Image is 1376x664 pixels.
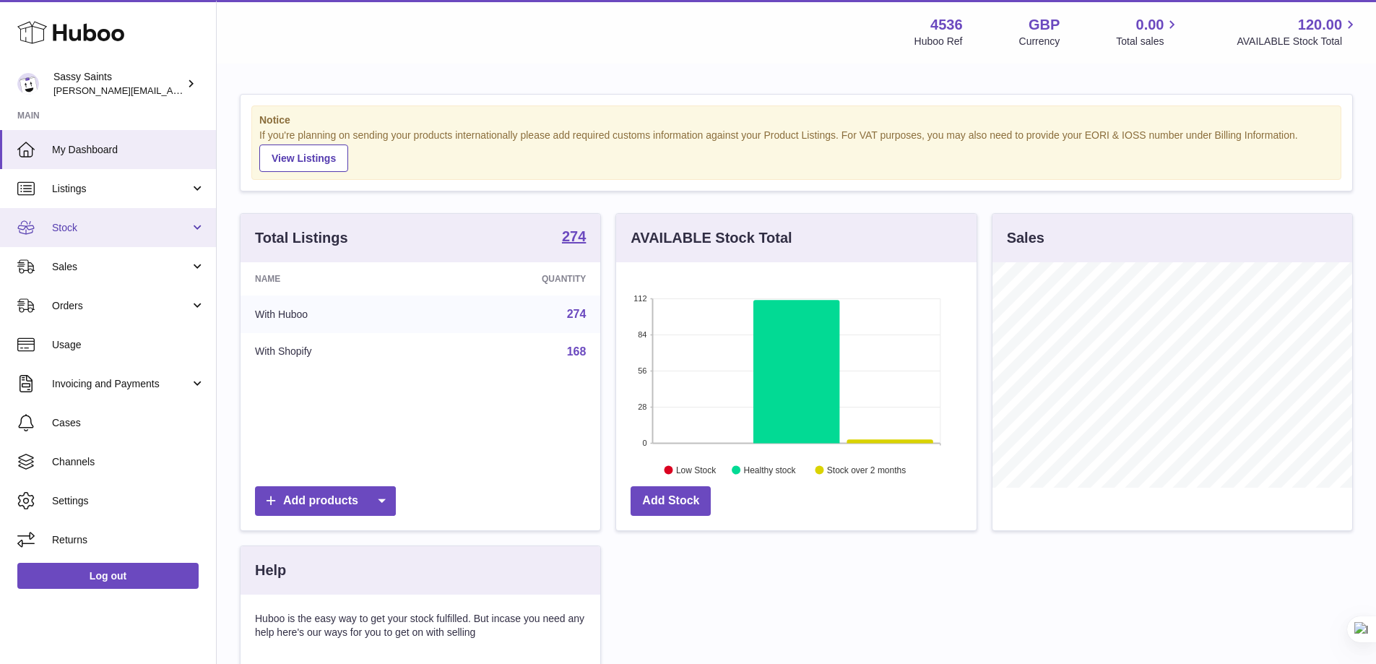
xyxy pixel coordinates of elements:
span: Stock [52,221,190,235]
span: Sales [52,260,190,274]
a: Add Stock [631,486,711,516]
span: My Dashboard [52,143,205,157]
td: With Shopify [241,333,435,371]
span: Settings [52,494,205,508]
text: Stock over 2 months [827,465,906,475]
div: If you're planning on sending your products internationally please add required customs informati... [259,129,1333,172]
div: Huboo Ref [914,35,963,48]
a: Add products [255,486,396,516]
a: 274 [562,229,586,246]
th: Quantity [435,262,601,296]
span: Invoicing and Payments [52,377,190,391]
span: Cases [52,416,205,430]
text: Low Stock [676,465,717,475]
span: Returns [52,533,205,547]
h3: Sales [1007,228,1044,248]
span: [PERSON_NAME][EMAIL_ADDRESS][DOMAIN_NAME] [53,85,290,96]
div: Sassy Saints [53,70,183,98]
span: Channels [52,455,205,469]
strong: 274 [562,229,586,243]
a: 168 [567,345,587,358]
a: 0.00 Total sales [1116,15,1180,48]
span: 0.00 [1136,15,1164,35]
a: 274 [567,308,587,320]
th: Name [241,262,435,296]
text: 84 [639,330,647,339]
span: 120.00 [1298,15,1342,35]
span: Usage [52,338,205,352]
img: ramey@sassysaints.com [17,73,39,95]
h3: Total Listings [255,228,348,248]
span: Orders [52,299,190,313]
text: 28 [639,402,647,411]
h3: Help [255,561,286,580]
a: View Listings [259,145,348,172]
text: 112 [633,294,646,303]
div: Currency [1019,35,1060,48]
span: AVAILABLE Stock Total [1237,35,1359,48]
strong: Notice [259,113,1333,127]
text: 56 [639,366,647,375]
text: 0 [643,439,647,447]
h3: AVAILABLE Stock Total [631,228,792,248]
span: Listings [52,182,190,196]
strong: 4536 [930,15,963,35]
a: Log out [17,563,199,589]
strong: GBP [1029,15,1060,35]
a: 120.00 AVAILABLE Stock Total [1237,15,1359,48]
p: Huboo is the easy way to get your stock fulfilled. But incase you need any help here's our ways f... [255,612,586,639]
span: Total sales [1116,35,1180,48]
text: Healthy stock [744,465,797,475]
td: With Huboo [241,296,435,333]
